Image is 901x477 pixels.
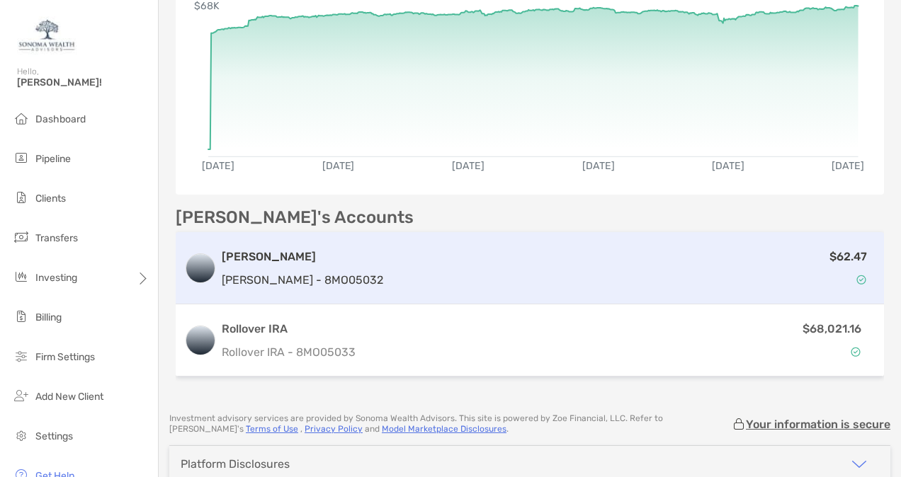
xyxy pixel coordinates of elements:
img: settings icon [13,427,30,444]
h3: [PERSON_NAME] [222,248,383,265]
text: [DATE] [322,161,355,173]
span: Billing [35,311,62,323]
img: add_new_client icon [13,387,30,404]
span: Transfers [35,232,78,244]
p: $68,021.16 [803,320,861,338]
text: [DATE] [582,161,615,173]
span: Firm Settings [35,351,95,363]
img: clients icon [13,189,30,206]
img: transfers icon [13,229,30,246]
img: Zoe Logo [17,6,77,57]
text: [DATE] [453,161,485,173]
img: dashboard icon [13,110,30,127]
p: Investment advisory services are provided by Sonoma Wealth Advisors . This site is powered by Zoe... [169,413,732,435]
text: [DATE] [202,161,234,173]
img: billing icon [13,308,30,325]
img: Account Status icon [856,275,866,285]
a: Model Marketplace Disclosures [382,424,506,434]
span: Pipeline [35,153,71,165]
p: [PERSON_NAME]'s Accounts [176,209,414,226]
a: Privacy Policy [305,424,363,434]
span: [PERSON_NAME]! [17,76,149,88]
img: firm-settings icon [13,347,30,364]
span: Dashboard [35,113,86,125]
img: Account Status icon [851,347,861,357]
p: $62.47 [829,248,867,265]
span: Investing [35,272,77,284]
p: Your information is secure [746,418,890,431]
img: icon arrow [851,456,868,473]
a: Terms of Use [246,424,298,434]
text: [DATE] [833,161,866,173]
img: pipeline icon [13,149,30,166]
h3: Rollover IRA [222,321,595,338]
img: logo account [186,254,215,282]
span: Settings [35,430,73,442]
span: Add New Client [35,391,103,403]
text: [DATE] [713,161,745,173]
img: investing icon [13,268,30,285]
p: Rollover IRA - 8MO05033 [222,343,595,361]
img: logo account [186,326,215,355]
p: [PERSON_NAME] - 8MO05032 [222,271,383,289]
span: Clients [35,192,66,205]
div: Platform Disclosures [181,457,290,471]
